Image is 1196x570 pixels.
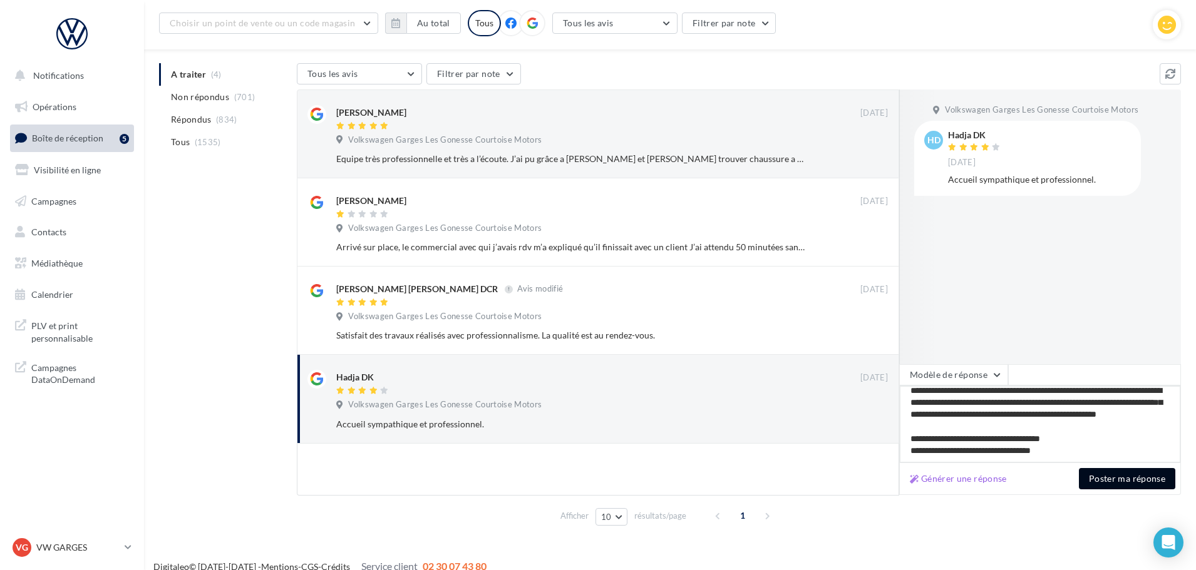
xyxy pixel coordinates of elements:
span: Afficher [560,510,589,522]
div: Accueil sympathique et professionnel. [336,418,807,430]
span: Volkswagen Garges Les Gonesse Courtoise Motors [945,104,1138,116]
span: Répondus [171,113,212,126]
div: [PERSON_NAME] [336,195,406,207]
div: Satisfait des travaux réalisés avec professionnalisme. La qualité est au rendez-vous. [336,329,807,342]
a: Campagnes DataOnDemand [8,354,137,391]
div: [PERSON_NAME] [336,106,406,119]
span: [DATE] [860,284,888,295]
a: Visibilité en ligne [8,157,137,183]
button: Modèle de réponse [899,364,1008,385]
button: Au total [385,13,461,34]
span: Boîte de réception [32,133,103,143]
button: Générer une réponse [905,471,1012,486]
div: Tous [468,10,501,36]
div: Arrivé sur place, le commercial avec qui j’avais rdv m’a expliqué qu’il finissait avec un client ... [336,241,807,253]
span: (834) [216,115,237,125]
span: Notifications [33,70,84,81]
a: PLV et print personnalisable [8,312,137,349]
span: Volkswagen Garges Les Gonesse Courtoise Motors [348,135,542,146]
div: Open Intercom Messenger [1153,527,1183,557]
span: Opérations [33,101,76,112]
span: Calendrier [31,289,73,300]
span: [DATE] [860,108,888,119]
span: Non répondus [171,91,229,103]
button: Tous les avis [297,63,422,84]
span: 10 [601,512,612,522]
a: Médiathèque [8,250,137,277]
button: 10 [595,508,627,526]
div: Accueil sympathique et professionnel. [948,173,1131,186]
button: Tous les avis [552,13,678,34]
span: 1 [733,506,753,526]
p: VW GARGES [36,541,120,554]
span: Tous [171,136,190,148]
a: Campagnes [8,188,137,215]
span: Campagnes DataOnDemand [31,359,129,386]
button: Notifications [8,63,131,89]
span: PLV et print personnalisable [31,317,129,344]
span: [DATE] [860,372,888,384]
a: VG VW GARGES [10,536,134,559]
span: Choisir un point de vente ou un code magasin [170,18,355,28]
a: Boîte de réception5 [8,125,137,151]
a: Opérations [8,94,137,120]
span: Avis modifié [517,284,563,294]
span: Tous les avis [307,68,358,79]
span: Volkswagen Garges Les Gonesse Courtoise Motors [348,223,542,234]
span: Visibilité en ligne [34,165,101,175]
div: Equipe très professionnelle et très a l’écoute. J’ai pu grâce a [PERSON_NAME] et [PERSON_NAME] tr... [336,153,807,165]
div: Hadja DK [948,131,1003,140]
button: Au total [406,13,461,34]
span: [DATE] [948,157,976,168]
a: Calendrier [8,282,137,308]
a: Contacts [8,219,137,245]
span: HD [927,134,941,146]
button: Choisir un point de vente ou un code magasin [159,13,378,34]
div: [PERSON_NAME] [PERSON_NAME] DCR [336,283,498,295]
span: Volkswagen Garges Les Gonesse Courtoise Motors [348,399,542,410]
div: Hadja DK [336,371,374,384]
span: (701) [234,92,255,102]
span: (1535) [195,137,221,147]
div: 5 [120,134,129,144]
span: VG [16,541,28,554]
span: Contacts [31,226,66,237]
button: Filtrer par note [682,13,776,34]
span: Tous les avis [563,18,614,28]
span: Campagnes [31,195,76,206]
button: Poster ma réponse [1079,468,1175,489]
span: [DATE] [860,196,888,207]
span: Médiathèque [31,258,83,268]
span: Volkswagen Garges Les Gonesse Courtoise Motors [348,311,542,322]
span: résultats/page [634,510,686,522]
button: Filtrer par note [426,63,521,84]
